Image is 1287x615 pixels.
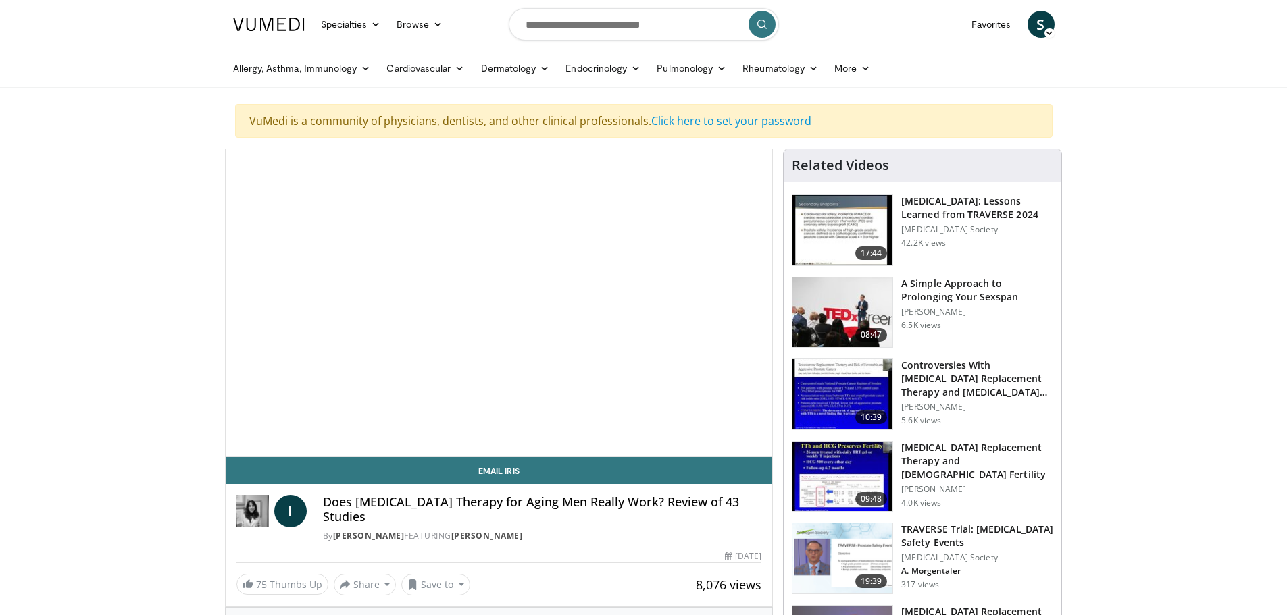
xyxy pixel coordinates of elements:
h4: Related Videos [792,157,889,173]
a: Allergy, Asthma, Immunology [225,55,379,82]
img: c4bd4661-e278-4c34-863c-57c104f39734.150x105_q85_crop-smart_upscale.jpg [792,277,892,348]
img: 418933e4-fe1c-4c2e-be56-3ce3ec8efa3b.150x105_q85_crop-smart_upscale.jpg [792,359,892,429]
h3: [MEDICAL_DATA] Replacement Therapy and [DEMOGRAPHIC_DATA] Fertility [901,441,1053,481]
p: [MEDICAL_DATA] Society [901,224,1053,235]
a: 75 Thumbs Up [236,574,328,595]
a: [PERSON_NAME] [333,530,405,541]
p: 4.0K views [901,498,941,508]
a: Rheumatology [734,55,826,82]
div: [DATE] [725,550,761,562]
a: S [1028,11,1055,38]
a: 08:47 A Simple Approach to Prolonging Your Sexspan [PERSON_NAME] 6.5K views [792,277,1053,348]
button: Save to [401,574,470,595]
a: More [826,55,878,82]
span: 08:47 [855,328,888,342]
a: [PERSON_NAME] [451,530,523,541]
a: Browse [388,11,451,38]
img: 1317c62a-2f0d-4360-bee0-b1bff80fed3c.150x105_q85_crop-smart_upscale.jpg [792,195,892,265]
h4: Does [MEDICAL_DATA] Therapy for Aging Men Really Work? Review of 43 Studies [323,495,762,524]
a: Specialties [313,11,389,38]
p: 42.2K views [901,238,946,248]
a: 10:39 Controversies With [MEDICAL_DATA] Replacement Therapy and [MEDICAL_DATA] Can… [PERSON_NAME]... [792,358,1053,430]
div: By FEATURING [323,530,762,542]
a: Cardiovascular [378,55,472,82]
span: 8,076 views [696,577,761,593]
a: Endocrinology [557,55,649,82]
span: 09:48 [855,492,888,506]
p: [PERSON_NAME] [901,306,1053,317]
p: 317 views [901,579,939,590]
a: Dermatology [473,55,558,82]
a: 17:44 [MEDICAL_DATA]: Lessons Learned from TRAVERSE 2024 [MEDICAL_DATA] Society 42.2K views [792,194,1053,266]
img: 58e29ddd-d015-4cd9-bf96-f28e303b730c.150x105_q85_crop-smart_upscale.jpg [792,442,892,512]
h3: TRAVERSE Trial: [MEDICAL_DATA] Safety Events [901,523,1053,550]
span: 17:44 [855,246,888,260]
h3: [MEDICAL_DATA]: Lessons Learned from TRAVERSE 2024 [901,194,1053,221]
button: Share [334,574,397,595]
div: VuMedi is a community of physicians, dentists, and other clinical professionals. [235,104,1053,138]
h3: A Simple Approach to Prolonging Your Sexspan [901,277,1053,304]
img: 9812f22f-d817-4923-ae6c-a42f6b8f1c21.png.150x105_q85_crop-smart_upscale.png [792,523,892,593]
p: [PERSON_NAME] [901,402,1053,412]
p: A. Morgentaler [901,566,1053,577]
p: [MEDICAL_DATA] Society [901,552,1053,563]
input: Search topics, interventions [509,8,779,41]
span: 75 [256,578,267,591]
a: Favorites [963,11,1019,38]
img: Dr. Iris Gorfinkel [236,495,269,527]
a: Email Iris [226,457,773,484]
a: I [274,495,307,527]
a: Click here to set your password [651,113,811,128]
a: 19:39 TRAVERSE Trial: [MEDICAL_DATA] Safety Events [MEDICAL_DATA] Society A. Morgentaler 317 views [792,523,1053,594]
a: Pulmonology [649,55,734,82]
span: 19:39 [855,574,888,588]
span: 10:39 [855,410,888,424]
img: VuMedi Logo [233,18,305,31]
p: [PERSON_NAME] [901,484,1053,495]
p: 5.6K views [901,415,941,426]
h3: Controversies With [MEDICAL_DATA] Replacement Therapy and [MEDICAL_DATA] Can… [901,358,1053,399]
a: 09:48 [MEDICAL_DATA] Replacement Therapy and [DEMOGRAPHIC_DATA] Fertility [PERSON_NAME] 4.0K views [792,441,1053,512]
video-js: Video Player [226,149,773,457]
p: 6.5K views [901,320,941,331]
